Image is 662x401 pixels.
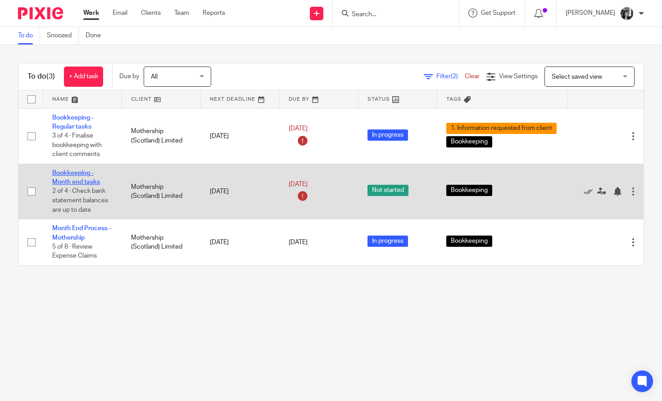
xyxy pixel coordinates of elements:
[52,225,111,241] a: Month End Process - Mothership
[201,219,280,265] td: [DATE]
[64,67,103,87] a: + Add task
[499,73,538,80] span: View Settings
[465,73,480,80] a: Clear
[446,185,492,196] span: Bookkeeping
[52,170,100,185] a: Bookkeeping - Month end tasks
[620,6,634,21] img: IMG_7103.jpg
[552,74,602,80] span: Select saved view
[436,73,465,80] span: Filter
[119,72,139,81] p: Due by
[18,7,63,19] img: Pixie
[584,187,597,196] a: Mark as done
[289,126,308,132] span: [DATE]
[46,73,55,80] span: (3)
[52,244,97,259] span: 5 of 8 · Review Expense Claims
[113,9,127,18] a: Email
[289,239,308,245] span: [DATE]
[481,10,516,16] span: Get Support
[451,73,458,80] span: (2)
[351,11,432,19] input: Search
[86,27,108,45] a: Done
[367,129,408,141] span: In progress
[141,9,161,18] a: Clients
[52,115,94,130] a: Bookkeeping - Regular tasks
[201,108,280,164] td: [DATE]
[446,236,492,247] span: Bookkeeping
[289,181,308,187] span: [DATE]
[52,188,108,213] span: 2 of 4 · Check bank statement balances are up to date
[18,27,40,45] a: To do
[122,164,201,219] td: Mothership (Scotland) Limited
[367,185,408,196] span: Not started
[122,219,201,265] td: Mothership (Scotland) Limited
[174,9,189,18] a: Team
[27,72,55,81] h1: To do
[446,123,557,134] span: 1. Information requested from client
[446,136,492,147] span: Bookkeeping
[566,9,615,18] p: [PERSON_NAME]
[52,133,102,157] span: 3 of 4 · Finalise bookkeeping with client comments
[122,108,201,164] td: Mothership (Scotland) Limited
[446,97,462,102] span: Tags
[203,9,225,18] a: Reports
[83,9,99,18] a: Work
[47,27,79,45] a: Snoozed
[367,236,408,247] span: In progress
[151,74,158,80] span: All
[201,164,280,219] td: [DATE]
